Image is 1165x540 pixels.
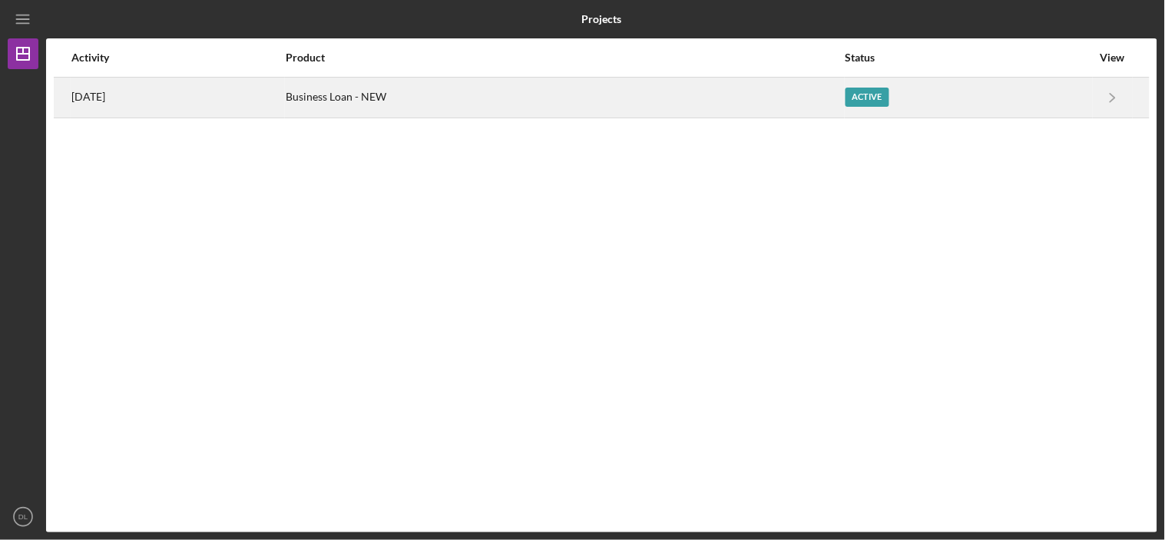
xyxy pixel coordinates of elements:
div: Activity [71,51,284,64]
div: View [1094,51,1132,64]
div: Business Loan - NEW [286,78,843,117]
div: Status [846,51,1092,64]
text: DL [18,513,28,522]
time: 2025-07-18 15:30 [71,91,105,103]
button: DL [8,502,38,532]
b: Projects [581,13,621,25]
div: Product [286,51,843,64]
div: Active [846,88,889,107]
